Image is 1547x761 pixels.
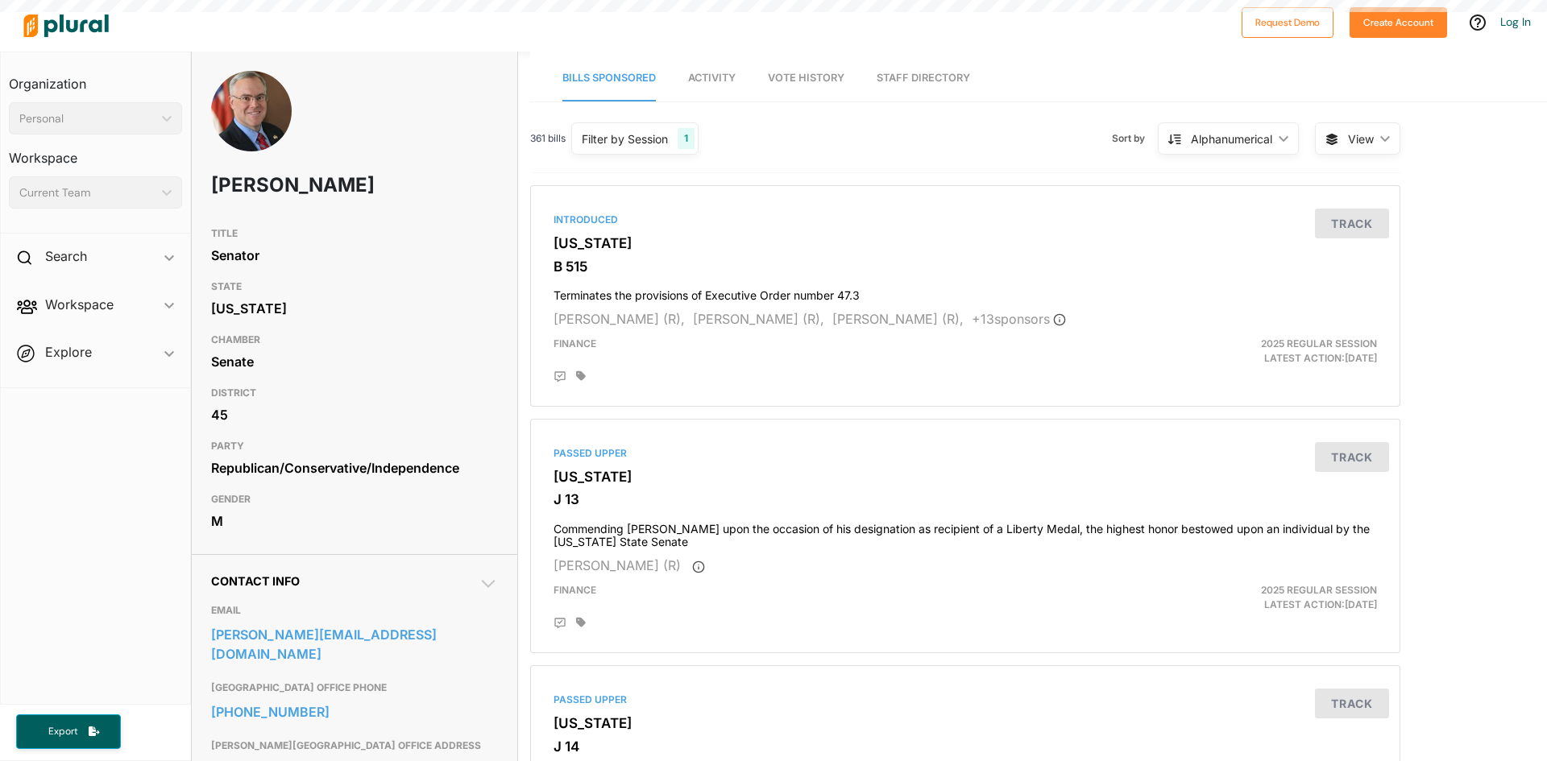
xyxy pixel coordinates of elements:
[554,738,1377,755] h3: J 14
[554,258,1377,275] h3: B 515
[554,617,566,630] div: Add Position Statement
[19,110,156,127] div: Personal
[211,436,498,456] h3: PARTY
[768,72,844,84] span: Vote History
[1350,7,1447,38] button: Create Account
[211,509,498,533] div: M
[1315,209,1389,238] button: Track
[554,446,1377,461] div: Passed Upper
[562,56,656,101] a: Bills Sponsored
[554,370,566,383] div: Add Position Statement
[530,131,566,146] span: 361 bills
[16,714,121,749] button: Export
[562,72,656,84] span: Bills Sponsored
[554,469,1377,485] h3: [US_STATE]
[678,128,695,149] div: 1
[45,247,87,265] h2: Search
[688,56,736,101] a: Activity
[211,574,300,588] span: Contact Info
[1500,14,1531,29] a: Log In
[1106,337,1389,366] div: Latest Action: [DATE]
[211,403,498,427] div: 45
[768,56,844,101] a: Vote History
[211,736,498,755] h3: [PERSON_NAME][GEOGRAPHIC_DATA] OFFICE ADDRESS
[554,311,685,327] span: [PERSON_NAME] (R),
[211,622,498,666] a: [PERSON_NAME][EMAIL_ADDRESS][DOMAIN_NAME]
[554,281,1377,303] h4: Terminates the provisions of Executive Order number 47.3
[211,601,498,620] h3: EMAIL
[688,72,736,84] span: Activity
[1315,689,1389,718] button: Track
[693,311,824,327] span: [PERSON_NAME] (R),
[1191,130,1272,147] div: Alphanumerical
[211,161,383,209] h1: [PERSON_NAME]
[211,456,498,480] div: Republican/Conservative/Independence
[582,130,668,147] div: Filter by Session
[576,370,586,382] div: Add tags
[1315,442,1389,472] button: Track
[576,617,586,628] div: Add tags
[9,134,182,170] h3: Workspace
[554,491,1377,507] h3: J 13
[1261,337,1377,349] span: 2025 Regular Session
[1112,131,1158,146] span: Sort by
[832,311,964,327] span: [PERSON_NAME] (R),
[211,71,292,151] img: Headshot of Dan Stec
[554,213,1377,227] div: Introduced
[211,490,498,509] h3: GENDER
[37,725,89,738] span: Export
[877,56,970,101] a: Staff Directory
[972,311,1066,327] span: + 13 sponsor s
[1242,13,1333,30] a: Request Demo
[554,235,1377,251] h3: [US_STATE]
[19,184,156,201] div: Current Team
[9,60,182,96] h3: Organization
[554,515,1377,550] h4: Commending [PERSON_NAME] upon the occasion of his designation as recipient of a Liberty Medal, th...
[554,715,1377,731] h3: [US_STATE]
[211,700,498,724] a: [PHONE_NUMBER]
[1242,7,1333,38] button: Request Demo
[1350,13,1447,30] a: Create Account
[1348,130,1374,147] span: View
[554,337,596,349] span: Finance
[554,693,1377,707] div: Passed Upper
[211,330,498,349] h3: CHAMBER
[554,557,681,573] span: [PERSON_NAME] (R)
[211,349,498,374] div: Senate
[1261,584,1377,596] span: 2025 Regular Session
[211,243,498,267] div: Senator
[211,296,498,321] div: [US_STATE]
[211,383,498,403] h3: DISTRICT
[1106,583,1389,612] div: Latest Action: [DATE]
[554,584,596,596] span: Finance
[211,678,498,697] h3: [GEOGRAPHIC_DATA] OFFICE PHONE
[211,277,498,296] h3: STATE
[211,224,498,243] h3: TITLE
